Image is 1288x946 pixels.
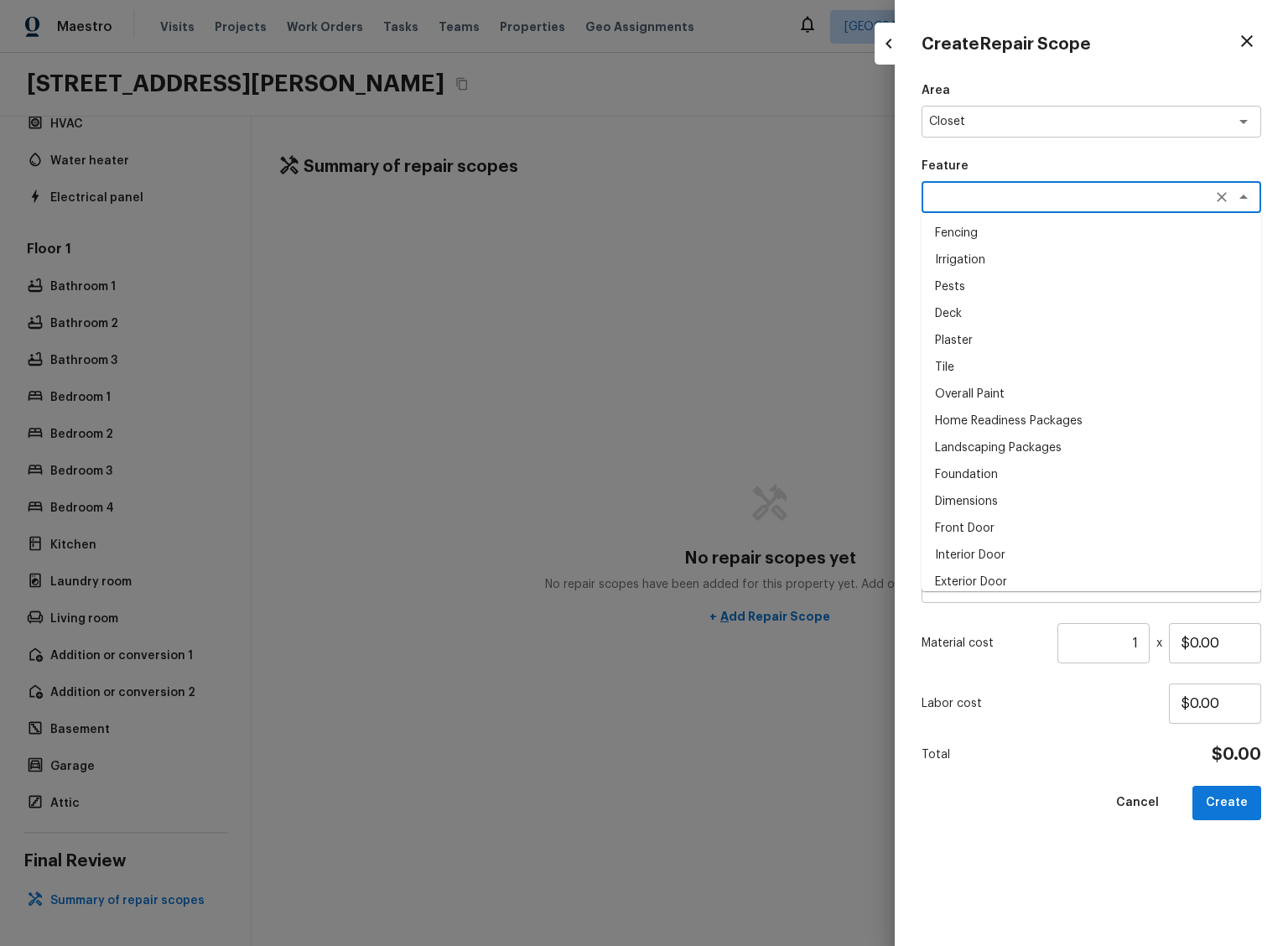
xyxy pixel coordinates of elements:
li: Plaster [922,327,1261,354]
h4: $0.00 [1212,744,1261,766]
li: Landscaping Packages [922,434,1261,461]
li: Deck [922,300,1261,327]
li: Overall Paint [922,381,1261,408]
button: Close [1232,185,1255,209]
p: Area [922,82,1261,99]
button: Clear [1210,185,1233,209]
textarea: Closet [929,113,1207,130]
li: Pests [922,273,1261,300]
button: Open [1232,110,1255,133]
li: Fencing [922,220,1261,247]
li: Front Door [922,515,1261,542]
li: Home Readiness Packages [922,408,1261,434]
p: Labor cost [922,695,1169,712]
li: Interior Door [922,542,1261,569]
li: Dimensions [922,488,1261,515]
p: Feature [922,158,1261,174]
li: Exterior Door [922,569,1261,595]
button: Cancel [1103,786,1172,820]
button: Create [1192,786,1261,820]
li: Foundation [922,461,1261,488]
li: Tile [922,354,1261,381]
li: Irrigation [922,247,1261,273]
p: Total [922,746,950,763]
h4: Create Repair Scope [922,34,1091,55]
div: x [922,623,1261,663]
p: Material cost [922,635,1051,652]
